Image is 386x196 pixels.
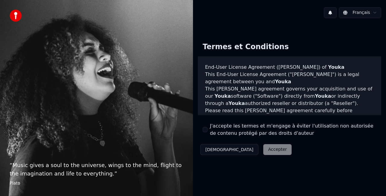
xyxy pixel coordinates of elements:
[10,10,22,22] img: youka
[205,71,374,85] p: This End-User License Agreement ("[PERSON_NAME]") is a legal agreement between you and
[10,180,183,186] footer: Plato
[198,37,293,57] div: Termes et Conditions
[229,100,245,106] span: Youka
[328,64,344,70] span: Youka
[210,122,376,137] label: J'accepte les termes et m'engage à éviter l'utilisation non autorisée de contenu protégé par des ...
[215,93,231,99] span: Youka
[315,93,331,99] span: Youka
[10,161,183,178] p: “ Music gives a soul to the universe, wings to the mind, flight to the imagination and life to ev...
[205,85,374,107] p: This [PERSON_NAME] agreement governs your acquisition and use of our software ("Software") direct...
[200,144,258,155] button: [DEMOGRAPHIC_DATA]
[205,64,374,71] h3: End-User License Agreement ([PERSON_NAME]) of
[205,107,374,136] p: Please read this [PERSON_NAME] agreement carefully before completing the installation process and...
[326,115,342,121] span: Youka
[275,79,291,84] span: Youka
